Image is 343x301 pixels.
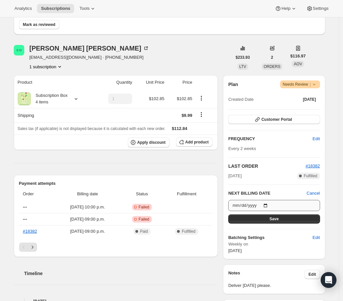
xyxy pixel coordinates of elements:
span: $9.99 [182,113,192,118]
button: Help [271,4,301,13]
h2: Plan [228,81,238,88]
span: [DATE] [228,248,242,253]
img: product img [18,92,31,105]
text: S D [16,48,22,52]
span: Settings [313,6,329,11]
h3: Notes [228,270,305,279]
span: [EMAIL_ADDRESS][DOMAIN_NAME] · [PHONE_NUMBER] [30,54,149,61]
th: Product [14,75,94,90]
span: Failed [139,217,150,222]
button: Subscriptions [37,4,74,13]
button: #18382 [306,163,320,169]
span: Weekly on [228,241,320,247]
span: Sales tax (if applicable) is not displayed because it is calculated with each new order. [18,126,166,131]
span: Created Date [228,96,253,103]
th: Shipping [14,108,94,122]
button: Settings [302,4,333,13]
span: Paid [140,229,148,234]
th: Price [166,75,194,90]
h2: FREQUENCY [228,136,313,142]
span: [DATE] · 09:00 p.m. [56,228,119,235]
small: 4 items [36,100,49,104]
span: $102.85 [177,96,192,101]
span: AOV [294,62,302,66]
span: Edit [313,136,320,142]
button: Save [228,214,320,224]
h2: Timeline [24,270,218,277]
button: Add product [176,138,212,147]
span: Edit [313,234,320,241]
button: $233.93 [232,53,254,62]
span: --- [23,217,27,222]
span: Analytics [14,6,32,11]
h2: NEXT BILLING DATE [228,190,307,197]
button: Tools [75,4,100,13]
button: 2 [267,53,277,62]
th: Unit Price [134,75,166,90]
span: Edit [309,272,316,277]
span: Fulfillment [165,191,209,197]
span: Deliver [DATE] please. [228,282,320,289]
span: Save [270,216,279,222]
nav: Pagination [19,243,213,252]
span: $102.85 [149,96,164,101]
span: LTV [239,64,246,69]
span: Add product [185,140,209,145]
span: Apply discount [137,140,166,145]
span: Help [281,6,290,11]
span: Status [123,191,161,197]
button: Product actions [196,95,207,102]
a: #18382 [23,229,37,234]
span: Billing date [56,191,119,197]
button: Shipping actions [196,111,207,118]
span: Every 2 weeks [228,146,256,151]
span: Failed [139,204,150,210]
button: [DATE] [299,95,320,104]
span: Susan Dunning [14,45,24,55]
span: [DATE] [303,97,316,102]
button: Edit [305,270,320,279]
h2: Payment attempts [19,180,213,187]
span: Fulfilled [304,173,317,179]
button: Edit [309,134,324,144]
h6: Batching Settings [228,234,313,241]
span: $116.97 [290,53,306,59]
span: [DATE] [228,173,242,179]
span: [DATE] · 09:00 p.m. [56,216,119,223]
th: Quantity [94,75,134,90]
span: Needs Review [283,81,317,88]
th: Order [19,187,54,201]
div: Open Intercom Messenger [321,272,336,288]
button: Cancel [307,190,320,197]
span: Customer Portal [261,117,292,122]
span: Fulfilled [182,229,195,234]
button: Apply discount [128,138,170,147]
span: Tools [79,6,90,11]
span: [DATE] · 10:00 p.m. [56,204,119,210]
button: Product actions [30,63,63,70]
div: Subscription Box [31,92,68,105]
button: Mark as reviewed [19,20,59,29]
button: Analytics [10,4,36,13]
span: --- [23,204,27,209]
button: Next [28,243,37,252]
span: 2 [271,55,273,60]
h2: LAST ORDER [228,163,306,169]
span: $112.84 [172,126,187,131]
span: Mark as reviewed [23,22,55,27]
span: | [310,82,311,87]
button: Edit [309,232,324,243]
a: #18382 [306,163,320,168]
span: $233.93 [236,55,250,60]
span: ORDERS [264,64,280,69]
button: Customer Portal [228,115,320,124]
span: Subscriptions [41,6,70,11]
div: [PERSON_NAME] [PERSON_NAME] [30,45,149,52]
